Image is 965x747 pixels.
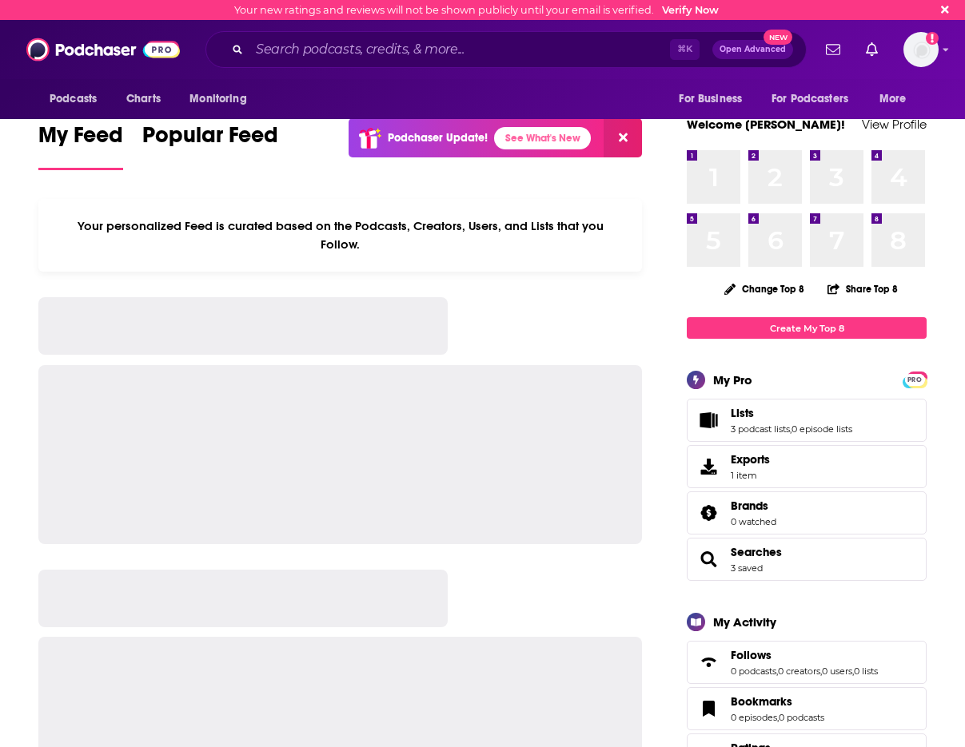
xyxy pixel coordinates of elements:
a: Bookmarks [692,697,724,720]
a: 0 users [822,666,852,677]
button: open menu [38,84,118,114]
span: PRO [905,374,924,386]
a: Follows [731,648,878,662]
button: Change Top 8 [715,279,814,299]
a: Welcome [PERSON_NAME]! [687,117,845,132]
span: More [879,88,907,110]
button: Show profile menu [903,32,939,67]
a: Searches [692,548,724,570]
span: Popular Feed [142,121,278,158]
span: Searches [687,538,927,581]
p: Podchaser Update! [388,131,488,145]
span: Brands [687,491,927,534]
a: PRO [905,373,924,385]
a: Bookmarks [731,694,824,709]
span: For Business [679,88,742,110]
span: , [852,666,854,677]
span: New [764,30,792,45]
span: 1 item [731,470,770,481]
a: Exports [687,445,927,488]
a: 3 podcast lists [731,423,790,435]
a: View Profile [862,117,927,132]
span: For Podcasters [772,88,848,110]
button: open menu [668,84,762,114]
button: Open AdvancedNew [712,40,793,59]
span: Exports [692,455,724,478]
button: open menu [178,84,267,114]
span: Open Advanced [720,46,786,54]
a: Charts [116,84,170,114]
span: Bookmarks [687,687,927,730]
span: Brands [731,499,768,513]
a: 0 podcasts [779,712,824,723]
span: Lists [687,399,927,442]
a: Verify Now [662,4,719,16]
span: Podcasts [50,88,97,110]
span: Bookmarks [731,694,792,709]
span: , [777,712,779,723]
a: 0 lists [854,666,878,677]
a: 0 podcasts [731,666,776,677]
a: Popular Feed [142,121,278,170]
a: 3 saved [731,562,763,574]
input: Search podcasts, credits, & more... [249,37,670,62]
a: Searches [731,545,782,559]
button: open menu [868,84,927,114]
a: Lists [731,406,852,420]
a: Follows [692,651,724,673]
a: Brands [692,502,724,524]
a: Lists [692,409,724,431]
span: , [790,423,792,435]
span: Exports [731,452,770,467]
a: 0 episodes [731,712,777,723]
div: Your new ratings and reviews will not be shown publicly until your email is verified. [234,4,719,16]
span: ⌘ K [670,39,700,60]
a: Create My Top 8 [687,317,927,339]
button: open menu [761,84,871,114]
div: My Activity [713,614,776,630]
span: Follows [687,641,927,684]
a: Show notifications dropdown [859,36,884,63]
span: My Feed [38,121,123,158]
img: Podchaser - Follow, Share and Rate Podcasts [26,34,180,65]
a: 0 watched [731,516,776,527]
span: , [776,666,778,677]
span: Charts [126,88,161,110]
div: Your personalized Feed is curated based on the Podcasts, Creators, Users, and Lists that you Follow. [38,199,642,272]
span: Logged in as charlottestone [903,32,939,67]
div: Search podcasts, credits, & more... [205,31,807,68]
a: Brands [731,499,776,513]
span: Follows [731,648,772,662]
img: User Profile [903,32,939,67]
a: Show notifications dropdown [819,36,847,63]
span: , [820,666,822,677]
div: My Pro [713,372,752,387]
span: Monitoring [189,88,246,110]
span: Lists [731,406,754,420]
a: My Feed [38,121,123,170]
button: Share Top 8 [827,273,899,304]
a: 0 creators [778,666,820,677]
a: 0 episode lists [792,423,852,435]
a: See What's New [494,127,591,149]
svg: Email not verified [926,32,939,45]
